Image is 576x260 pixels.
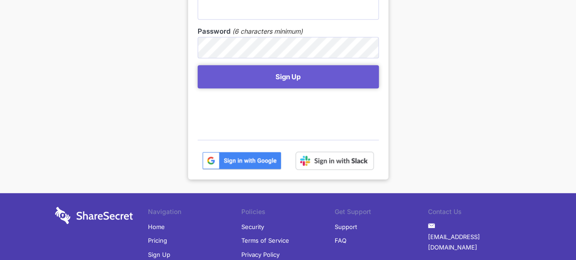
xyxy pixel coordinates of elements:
[335,207,428,219] li: Get Support
[241,234,289,247] a: Terms of Service
[428,230,521,254] a: [EMAIL_ADDRESS][DOMAIN_NAME]
[198,26,230,36] label: Password
[335,234,347,247] a: FAQ
[296,152,374,170] img: Sign in with Slack
[55,207,133,224] img: logo-wordmark-white-trans-d4663122ce5f474addd5e946df7df03e33cb6a1c49d2221995e7729f52c070b2.svg
[241,220,264,234] a: Security
[428,207,521,219] li: Contact Us
[148,234,167,247] a: Pricing
[148,220,165,234] a: Home
[198,93,336,128] iframe: reCAPTCHA
[335,220,357,234] a: Support
[198,65,379,88] button: Sign Up
[530,214,565,249] iframe: Drift Widget Chat Controller
[148,207,241,219] li: Navigation
[202,152,281,170] img: btn_google_signin_dark_normal_web@2x-02e5a4921c5dab0481f19210d7229f84a41d9f18e5bdafae021273015eeb...
[232,26,303,36] em: (6 characters minimum)
[241,207,335,219] li: Policies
